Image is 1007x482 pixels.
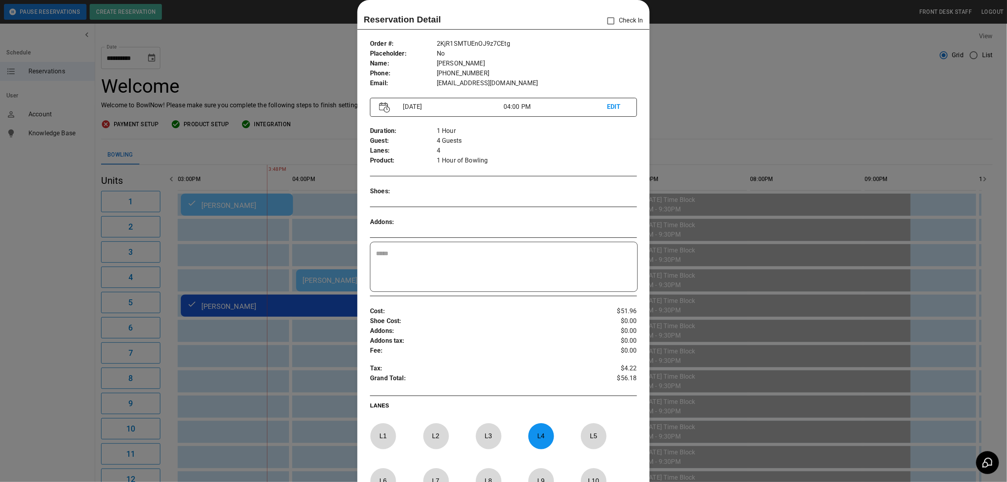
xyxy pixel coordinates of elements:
[603,13,643,29] p: Check In
[528,427,554,445] p: L 4
[437,156,637,166] p: 1 Hour of Bowling
[370,427,396,445] p: L 1
[364,13,441,26] p: Reservation Detail
[437,59,637,69] p: [PERSON_NAME]
[370,336,592,346] p: Addons tax :
[437,136,637,146] p: 4 Guests
[370,316,592,326] p: Shoe Cost :
[592,316,637,326] p: $0.00
[400,102,503,112] p: [DATE]
[592,336,637,346] p: $0.00
[370,156,437,166] p: Product :
[370,78,437,88] p: Email :
[370,326,592,336] p: Addons :
[592,374,637,385] p: $56.18
[581,427,607,445] p: L 5
[370,187,437,196] p: Shoes :
[437,69,637,78] p: [PHONE_NUMBER]
[370,217,437,227] p: Addons :
[437,39,637,49] p: 2KjR1SMTUEnOJ9z7CEtg
[370,364,592,374] p: Tax :
[379,102,390,113] img: Vector
[370,374,592,385] p: Grand Total :
[370,126,437,136] p: Duration :
[370,402,637,413] p: LANES
[503,102,607,112] p: 04:00 PM
[370,49,437,59] p: Placeholder :
[592,306,637,316] p: $51.96
[437,49,637,59] p: No
[592,346,637,356] p: $0.00
[370,39,437,49] p: Order # :
[475,427,502,445] p: L 3
[370,69,437,78] p: Phone :
[370,136,437,146] p: Guest :
[370,306,592,316] p: Cost :
[607,102,627,112] p: EDIT
[437,126,637,136] p: 1 Hour
[437,78,637,88] p: [EMAIL_ADDRESS][DOMAIN_NAME]
[592,364,637,374] p: $4.22
[370,346,592,356] p: Fee :
[423,427,449,445] p: L 2
[370,146,437,156] p: Lanes :
[437,146,637,156] p: 4
[370,59,437,69] p: Name :
[592,326,637,336] p: $0.00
